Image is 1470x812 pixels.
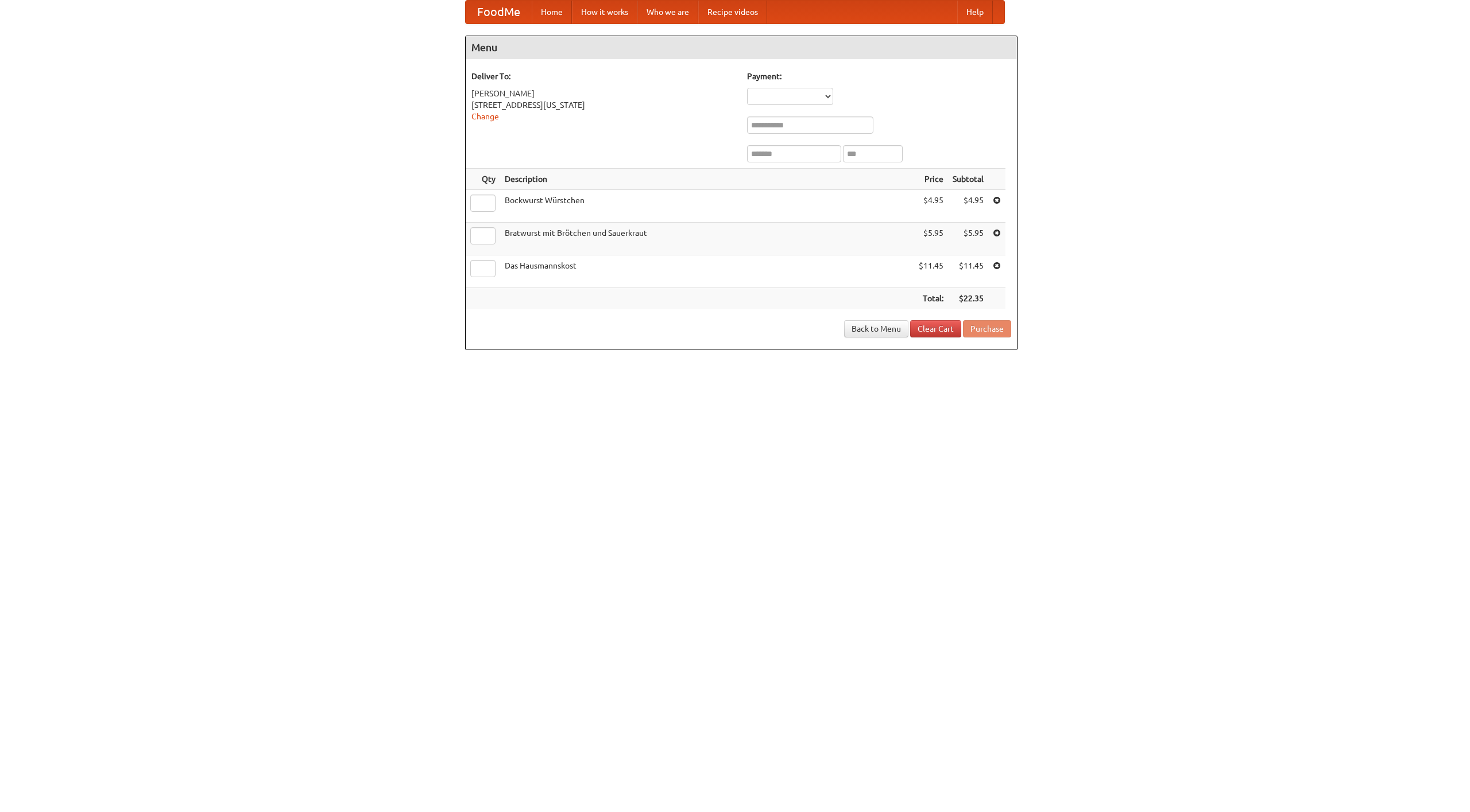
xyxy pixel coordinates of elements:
[500,255,914,288] td: Das Hausmannskost
[466,36,1017,59] h4: Menu
[747,71,1011,82] h5: Payment:
[572,1,637,24] a: How it works
[948,255,988,288] td: $11.45
[637,1,698,24] a: Who we are
[471,99,736,111] div: [STREET_ADDRESS][US_STATE]
[910,320,961,337] a: Clear Cart
[914,223,948,255] td: $5.95
[471,71,736,82] h5: Deliver To:
[914,169,948,190] th: Price
[844,320,908,337] a: Back to Menu
[914,190,948,223] td: $4.95
[914,255,948,288] td: $11.45
[466,1,532,24] a: FoodMe
[532,1,572,24] a: Home
[948,190,988,223] td: $4.95
[963,320,1011,337] button: Purchase
[500,223,914,255] td: Bratwurst mit Brötchen und Sauerkraut
[914,288,948,309] th: Total:
[466,169,500,190] th: Qty
[471,88,736,99] div: [PERSON_NAME]
[948,288,988,309] th: $22.35
[500,169,914,190] th: Description
[948,169,988,190] th: Subtotal
[957,1,993,24] a: Help
[948,223,988,255] td: $5.95
[698,1,767,24] a: Recipe videos
[500,190,914,223] td: Bockwurst Würstchen
[471,112,499,121] a: Change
